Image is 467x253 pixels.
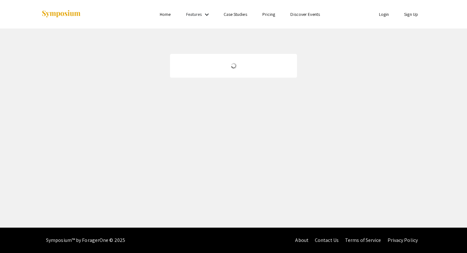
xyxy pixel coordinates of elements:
a: Pricing [262,11,275,17]
img: Symposium by ForagerOne [41,10,81,18]
a: Privacy Policy [388,237,418,243]
a: Contact Us [315,237,339,243]
a: About [295,237,308,243]
a: Terms of Service [345,237,381,243]
mat-icon: Expand Features list [203,11,211,18]
img: Loading [228,60,239,71]
a: Login [379,11,389,17]
a: Home [160,11,171,17]
a: Case Studies [224,11,247,17]
a: Discover Events [290,11,320,17]
a: Sign Up [404,11,418,17]
a: Features [186,11,202,17]
div: Symposium™ by ForagerOne © 2025 [46,228,125,253]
